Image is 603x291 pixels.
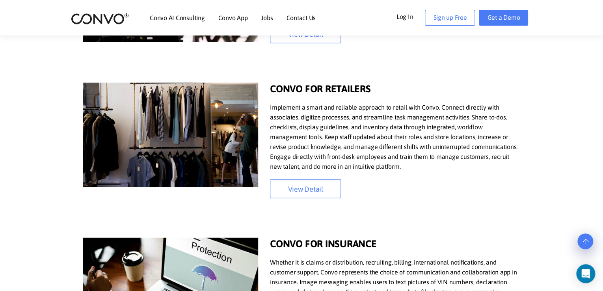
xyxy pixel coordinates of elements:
[270,83,520,101] h1: CONVO FOR RETAILERS
[286,15,316,21] a: Contact Us
[270,238,520,256] h1: CONVO FOR INSURANCE
[71,13,129,25] img: logo_2.png
[576,264,595,283] div: Open Intercom Messenger
[83,83,258,187] img: convo for retail
[270,179,341,198] a: View Detail
[150,15,205,21] a: Convo AI Consulting
[261,15,273,21] a: Jobs
[218,15,248,21] a: Convo App
[396,10,425,22] a: Log In
[270,103,520,172] p: Implement a smart and reliable approach to retail with Convo. Connect directly with associates, d...
[479,10,528,26] a: Get a Demo
[425,10,475,26] a: Sign up Free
